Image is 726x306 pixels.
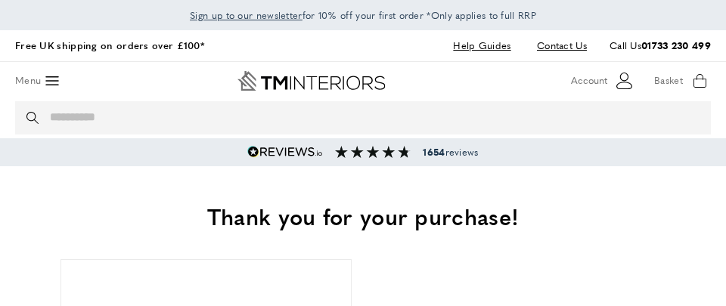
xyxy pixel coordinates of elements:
[15,73,41,88] span: Menu
[610,38,711,54] p: Call Us
[207,199,519,232] span: Thank you for your purchase!
[641,38,711,52] a: 01733 230 499
[423,145,445,159] strong: 1654
[190,8,302,22] span: Sign up to our newsletter
[190,8,302,23] a: Sign up to our newsletter
[190,8,536,22] span: for 10% off your first order *Only applies to full RRP
[423,146,478,158] span: reviews
[247,146,323,158] img: Reviews.io 5 stars
[526,36,587,56] a: Contact Us
[335,146,411,158] img: Reviews section
[571,73,607,88] span: Account
[571,70,635,92] button: Customer Account
[237,71,386,91] a: Go to Home page
[442,36,522,56] a: Help Guides
[15,38,204,52] a: Free UK shipping on orders over £100*
[26,101,42,134] button: Search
